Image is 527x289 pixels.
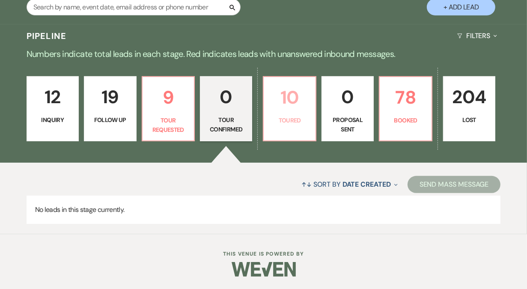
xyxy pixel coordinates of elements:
p: 0 [327,83,368,111]
button: Sort By Date Created [298,173,401,196]
a: 0Tour Confirmed [200,76,252,141]
h3: Pipeline [27,30,67,42]
p: 19 [89,83,131,111]
p: Tour Confirmed [205,115,247,134]
p: 204 [449,83,490,111]
p: 0 [205,83,247,111]
p: 12 [32,83,73,111]
button: Send Mass Message [408,176,501,193]
p: No leads in this stage currently. [27,196,501,224]
a: 12Inquiry [27,76,79,141]
a: 204Lost [443,76,495,141]
p: Proposal Sent [327,115,368,134]
p: 10 [269,83,310,112]
p: 9 [148,83,189,112]
a: 10Toured [263,76,316,141]
p: 78 [385,83,426,112]
p: Lost [449,115,490,125]
a: 78Booked [379,76,432,141]
p: Booked [385,116,426,125]
span: ↑↓ [302,180,312,189]
button: Filters [454,24,500,47]
p: Follow Up [89,115,131,125]
p: Toured [269,116,310,125]
p: Tour Requested [148,116,189,135]
a: 9Tour Requested [142,76,195,141]
p: Inquiry [32,115,73,125]
span: Date Created [342,180,391,189]
a: 19Follow Up [84,76,136,141]
a: 0Proposal Sent [322,76,374,141]
img: Weven Logo [232,254,296,284]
